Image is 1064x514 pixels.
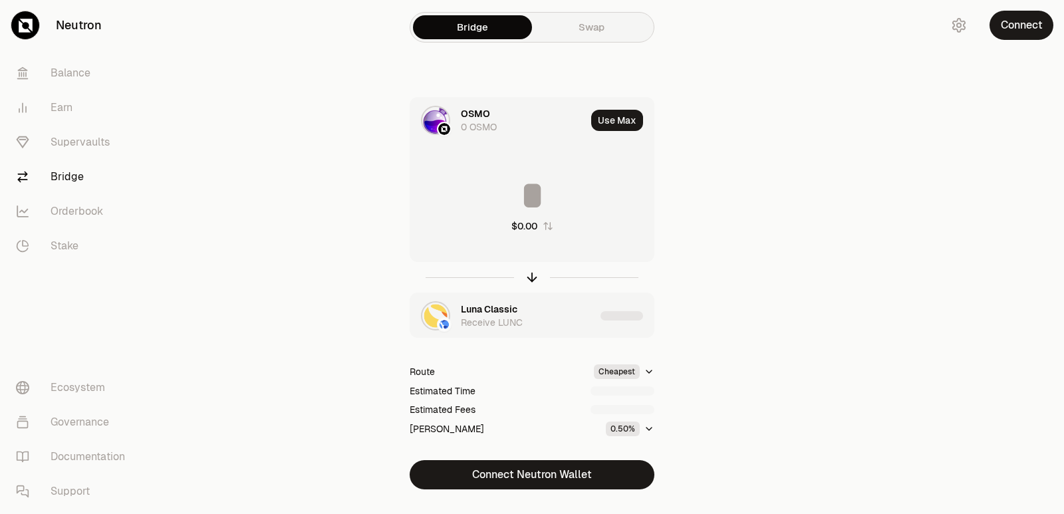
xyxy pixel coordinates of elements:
[511,219,537,233] div: $0.00
[5,194,144,229] a: Orderbook
[606,422,640,436] div: 0.50%
[591,110,643,131] button: Use Max
[990,11,1053,40] button: Connect
[410,98,586,143] div: OSMO LogoNeutron LogoOSMO0 OSMO
[5,229,144,263] a: Stake
[410,384,475,398] div: Estimated Time
[422,303,449,329] img: LUNC Logo
[410,293,595,338] div: LUNC LogoTerra Classic LogoLuna ClassicReceive LUNC
[5,160,144,194] a: Bridge
[461,107,490,120] div: OSMO
[438,319,450,330] img: Terra Classic Logo
[461,303,517,316] div: Luna Classic
[606,422,654,436] button: 0.50%
[413,15,532,39] a: Bridge
[5,56,144,90] a: Balance
[410,460,654,489] button: Connect Neutron Wallet
[594,364,640,379] div: Cheapest
[511,219,553,233] button: $0.00
[410,365,435,378] div: Route
[594,364,654,379] button: Cheapest
[5,440,144,474] a: Documentation
[438,123,450,135] img: Neutron Logo
[461,120,497,134] div: 0 OSMO
[410,422,484,436] div: [PERSON_NAME]
[410,293,654,338] button: LUNC LogoTerra Classic LogoLuna ClassicReceive LUNC
[5,125,144,160] a: Supervaults
[532,15,651,39] a: Swap
[5,405,144,440] a: Governance
[5,90,144,125] a: Earn
[410,403,475,416] div: Estimated Fees
[461,316,523,329] div: Receive LUNC
[5,370,144,405] a: Ecosystem
[5,474,144,509] a: Support
[422,107,449,134] img: OSMO Logo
